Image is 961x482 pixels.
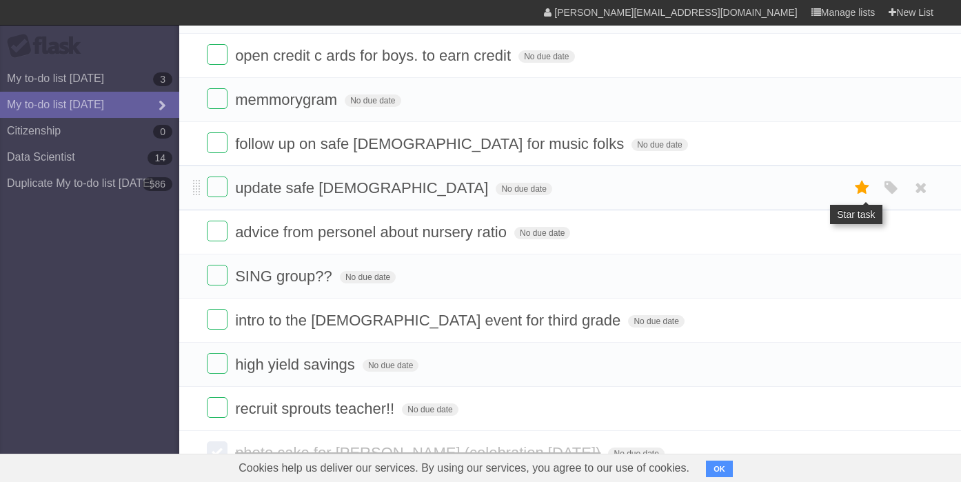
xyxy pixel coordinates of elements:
span: No due date [340,271,396,283]
label: Done [207,441,227,462]
b: 586 [143,177,172,191]
span: high yield savings [235,356,358,373]
span: memmorygram [235,91,341,108]
span: photo cake for [PERSON_NAME] (celebration [DATE]) [235,444,604,461]
span: recruit sprouts teacher!! [235,400,398,417]
span: intro to the [DEMOGRAPHIC_DATA] event for third grade [235,312,624,329]
b: 0 [153,125,172,139]
label: Star task [849,177,876,199]
span: No due date [514,227,570,239]
label: Done [207,353,227,374]
span: No due date [608,448,664,460]
span: No due date [518,50,574,63]
span: SING group?? [235,268,336,285]
label: Done [207,88,227,109]
b: 14 [148,151,172,165]
label: Done [207,177,227,197]
span: follow up on safe [DEMOGRAPHIC_DATA] for music folks [235,135,627,152]
span: No due date [496,183,552,195]
span: advice from personel about nursery ratio [235,223,510,241]
span: No due date [628,315,684,328]
label: Done [207,397,227,418]
span: Cookies help us deliver our services. By using our services, you agree to our use of cookies. [225,454,703,482]
button: OK [706,461,733,477]
span: update safe [DEMOGRAPHIC_DATA] [235,179,492,197]
div: Flask [7,34,90,59]
span: No due date [631,139,687,151]
span: No due date [345,94,401,107]
label: Done [207,221,227,241]
label: Done [207,44,227,65]
b: 3 [153,72,172,86]
span: No due date [363,359,418,372]
label: Done [207,132,227,153]
label: Done [207,265,227,285]
span: open credit c ards for boys. to earn credit [235,47,514,64]
label: Done [207,309,227,330]
span: No due date [402,403,458,416]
